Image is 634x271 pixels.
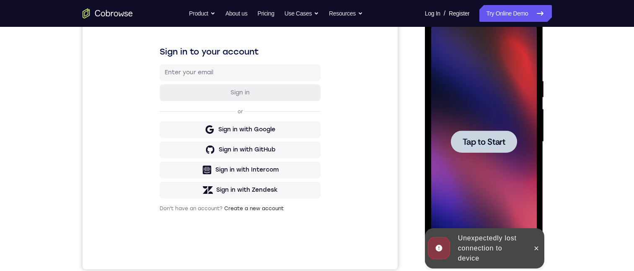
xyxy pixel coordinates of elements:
button: Resources [329,5,363,22]
a: About us [225,5,247,22]
button: Tap to Start [26,112,92,135]
div: Sign in with Google [136,137,193,146]
a: Register [449,5,469,22]
a: Create a new account [142,217,201,223]
button: Sign in with GitHub [77,153,238,170]
p: Don't have an account? [77,217,238,224]
div: Sign in with GitHub [136,157,193,166]
button: Product [189,5,215,22]
button: Sign in with Zendesk [77,193,238,210]
a: Pricing [257,5,274,22]
span: Tap to Start [38,120,80,128]
div: Sign in with Zendesk [134,198,195,206]
a: Try Online Demo [479,5,551,22]
button: Sign in with Intercom [77,173,238,190]
a: Log In [425,5,440,22]
div: Sign in with Intercom [133,177,196,186]
button: Use Cases [285,5,319,22]
div: Unexpectedly lost connection to device [30,212,103,249]
button: Sign in with Google [77,133,238,150]
span: / [444,8,445,18]
p: or [153,120,162,127]
a: Go to the home page [83,8,133,18]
